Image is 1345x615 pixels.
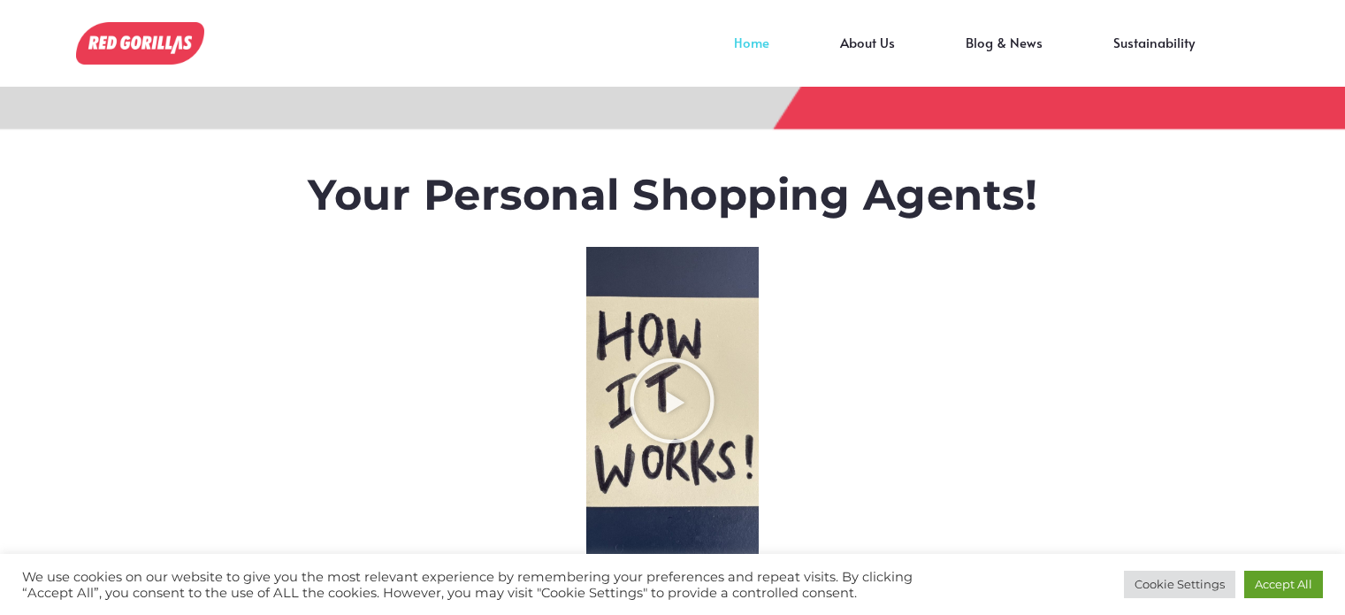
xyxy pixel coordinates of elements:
[805,42,930,69] a: About Us
[76,22,204,65] img: RedGorillas Shopping App!
[22,569,933,601] div: We use cookies on our website to give you the most relevant experience by remembering your prefer...
[699,42,805,69] a: Home
[930,42,1078,69] a: Blog & News
[1244,571,1323,598] a: Accept All
[628,357,716,445] div: Play Video about RedGorillas How it Works
[1124,571,1235,598] a: Cookie Settings
[1078,42,1230,69] a: Sustainability
[192,170,1154,221] h1: Your Personal Shopping Agents!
